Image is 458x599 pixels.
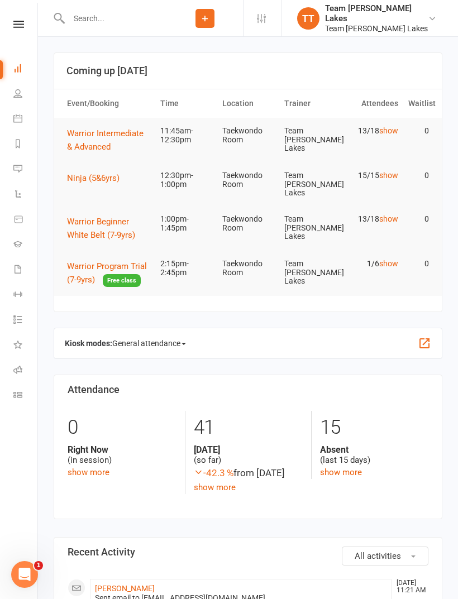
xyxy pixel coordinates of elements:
td: 2:15pm-2:45pm [155,251,217,286]
div: (in session) [68,444,176,466]
strong: Right Now [68,444,176,455]
td: 13/18 [341,118,403,144]
td: 0 [403,206,435,232]
a: Class kiosk mode [13,384,39,409]
span: Warrior Program Trial (7-9yrs) [67,261,147,285]
a: Reports [13,132,39,157]
td: Team [PERSON_NAME] Lakes [279,162,341,206]
strong: Absent [320,444,428,455]
div: Team [PERSON_NAME] Lakes [325,23,428,33]
td: 12:30pm-1:00pm [155,162,217,198]
a: show more [320,467,362,477]
td: 15/15 [341,162,403,189]
div: from [DATE] [194,466,302,481]
div: Team [PERSON_NAME] Lakes [325,3,428,23]
th: Waitlist [403,89,435,118]
th: Event/Booking [62,89,155,118]
th: Trainer [279,89,341,118]
td: 0 [403,251,435,277]
span: Free class [103,274,141,287]
span: Warrior Beginner White Belt (7-9yrs) [67,217,135,240]
a: Product Sales [13,208,39,233]
a: show [379,214,398,223]
td: Taekwondo Room [217,206,279,241]
span: All activities [355,551,401,561]
td: 11:45am-12:30pm [155,118,217,153]
td: Taekwondo Room [217,251,279,286]
button: Warrior Beginner White Belt (7-9yrs) [67,215,150,242]
td: Taekwondo Room [217,162,279,198]
a: show [379,171,398,180]
th: Location [217,89,279,118]
h3: Recent Activity [68,547,428,558]
div: 15 [320,411,428,444]
div: (last 15 days) [320,444,428,466]
th: Time [155,89,217,118]
div: 0 [68,411,176,444]
button: Ninja (5&6yrs) [67,171,127,185]
span: 1 [34,561,43,570]
time: [DATE] 11:21 AM [391,579,428,594]
input: Search... [65,11,167,26]
a: People [13,82,39,107]
a: Roll call kiosk mode [13,358,39,384]
a: show more [194,482,236,492]
a: Calendar [13,107,39,132]
td: Taekwondo Room [217,118,279,153]
iframe: Intercom live chat [11,561,38,588]
a: show [379,259,398,268]
h3: Attendance [68,384,428,395]
td: Team [PERSON_NAME] Lakes [279,118,341,161]
th: Attendees [341,89,403,118]
button: All activities [342,547,428,566]
strong: Kiosk modes: [65,339,112,348]
span: -42.3 % [194,467,233,478]
span: General attendance [112,334,186,352]
td: Team [PERSON_NAME] Lakes [279,206,341,250]
td: 1/6 [341,251,403,277]
td: Team [PERSON_NAME] Lakes [279,251,341,294]
td: 1:00pm-1:45pm [155,206,217,241]
a: show [379,126,398,135]
a: [PERSON_NAME] [95,584,155,593]
span: Warrior Intermediate & Advanced [67,128,144,152]
td: 0 [403,118,435,144]
td: 0 [403,162,435,189]
div: TT [297,7,319,30]
strong: [DATE] [194,444,302,455]
a: What's New [13,333,39,358]
a: show more [68,467,109,477]
button: Warrior Program Trial (7-9yrs)Free class [67,260,150,287]
div: 41 [194,411,302,444]
span: Ninja (5&6yrs) [67,173,120,183]
h3: Coming up [DATE] [66,65,430,76]
div: (so far) [194,444,302,466]
a: Dashboard [13,57,39,82]
td: 13/18 [341,206,403,232]
button: Warrior Intermediate & Advanced [67,127,150,154]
